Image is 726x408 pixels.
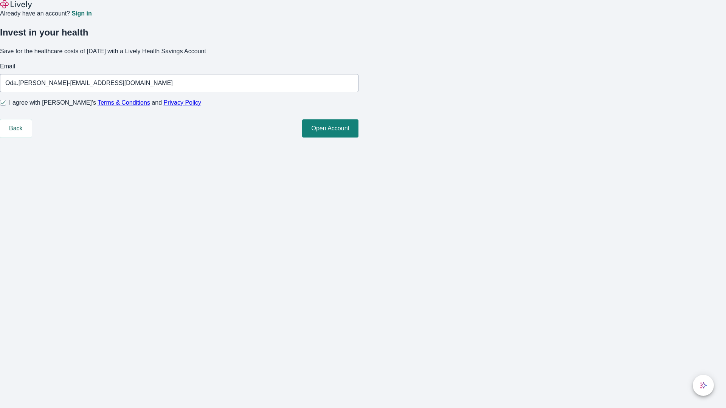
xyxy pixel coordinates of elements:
a: Privacy Policy [164,99,202,106]
span: I agree with [PERSON_NAME]’s and [9,98,201,107]
svg: Lively AI Assistant [700,382,707,389]
a: Sign in [71,11,92,17]
button: Open Account [302,119,358,138]
button: chat [693,375,714,396]
a: Terms & Conditions [98,99,150,106]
